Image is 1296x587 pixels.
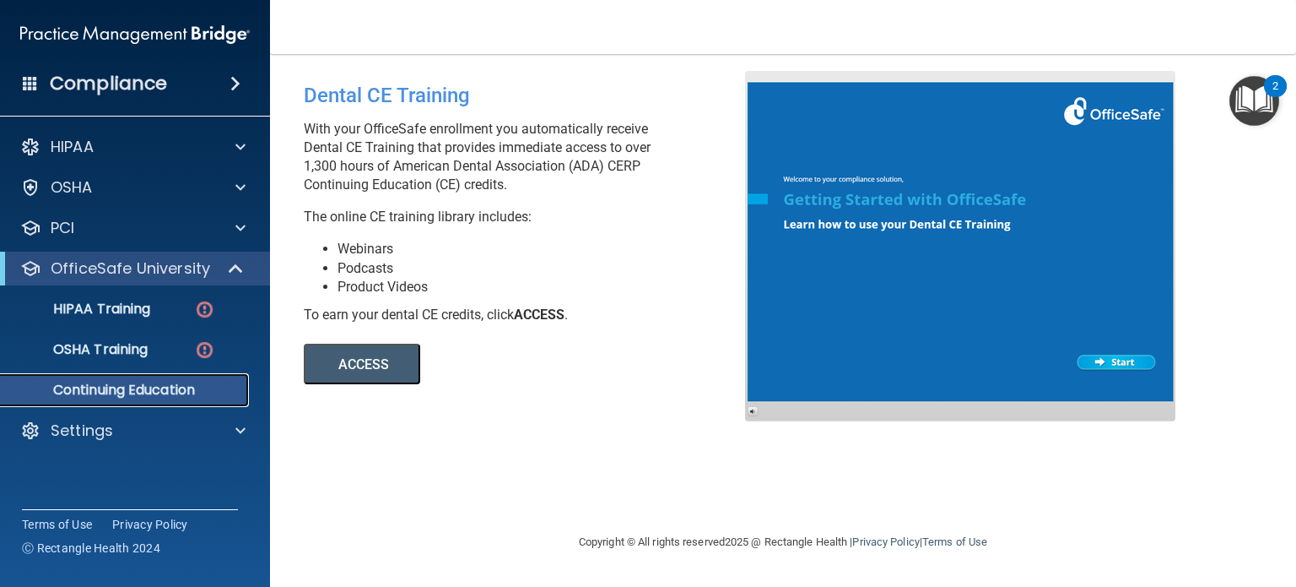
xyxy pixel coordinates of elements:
[112,516,188,533] a: Privacy Policy
[20,421,246,441] a: Settings
[194,340,215,361] img: danger-circle.6113f641.png
[475,515,1091,569] div: Copyright © All rights reserved 2025 @ Rectangle Health | |
[1272,86,1278,108] div: 2
[11,301,150,318] p: HIPAA Training
[194,299,215,320] img: danger-circle.6113f641.png
[22,516,92,533] a: Terms of Use
[51,421,113,441] p: Settings
[304,71,758,120] div: Dental CE Training
[922,535,987,548] a: Terms of Use
[1005,468,1276,535] iframe: Drift Widget Chat Controller
[304,359,765,372] a: ACCESS
[1229,76,1279,126] button: Open Resource Center, 2 new notifications
[514,307,564,323] b: ACCESS
[304,208,758,226] p: The online CE training library includes:
[11,341,148,358] p: OSHA Training
[20,218,246,238] a: PCI
[22,540,160,557] span: Ⓒ Rectangle Health 2024
[304,120,758,194] p: With your OfficeSafe enrollment you automatically receive Dental CE Training that provides immedi...
[51,258,210,279] p: OfficeSafe University
[20,18,250,52] img: PMB logo
[51,218,74,238] p: PCI
[337,259,758,278] li: Podcasts
[304,344,420,384] button: ACCESS
[50,72,167,95] h4: Compliance
[337,278,758,296] li: Product Videos
[304,306,758,324] div: To earn your dental CE credits, click .
[852,535,919,548] a: Privacy Policy
[51,137,94,157] p: HIPAA
[51,177,93,198] p: OSHA
[11,382,241,399] p: Continuing Education
[20,258,245,279] a: OfficeSafe University
[20,177,246,198] a: OSHA
[20,137,246,157] a: HIPAA
[337,240,758,258] li: Webinars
